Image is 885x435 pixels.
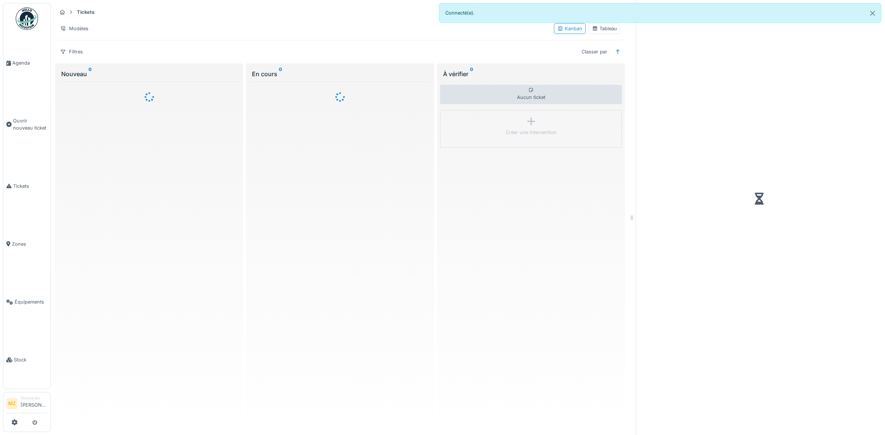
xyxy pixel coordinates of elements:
[13,117,47,131] span: Ouvrir nouveau ticket
[443,69,619,78] div: À vérifier
[16,7,38,30] img: Badge_color-CXgf-gQk.svg
[279,69,282,78] sup: 0
[57,23,92,34] div: Modèles
[12,240,47,248] span: Zones
[3,157,50,215] a: Tickets
[88,69,92,78] sup: 0
[74,9,97,16] strong: Tickets
[557,25,582,32] div: Kanban
[21,395,47,411] li: [PERSON_NAME]
[506,129,557,136] div: Créer une intervention
[12,59,47,66] span: Agenda
[864,3,881,23] button: Close
[3,34,50,92] a: Agenda
[578,46,611,57] div: Classer par
[439,3,882,23] div: Connecté(e).
[3,331,50,389] a: Stock
[3,273,50,331] a: Équipements
[252,69,428,78] div: En cours
[13,183,47,190] span: Tickets
[3,215,50,273] a: Zones
[57,46,86,57] div: Filtres
[440,85,622,104] div: Aucun ticket
[15,298,47,305] span: Équipements
[21,395,47,401] div: Technicien
[6,395,47,413] a: MZ Technicien[PERSON_NAME]
[3,92,50,157] a: Ouvrir nouveau ticket
[14,356,47,363] span: Stock
[592,25,617,32] div: Tableau
[61,69,237,78] div: Nouveau
[6,398,18,409] li: MZ
[470,69,473,78] sup: 0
